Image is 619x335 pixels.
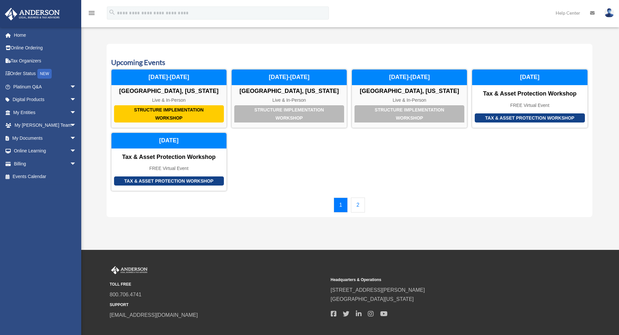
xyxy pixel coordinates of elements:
[111,69,227,128] a: Structure Implementation Workshop [GEOGRAPHIC_DATA], [US_STATE] Live & In-Person [DATE]-[DATE]
[5,67,86,81] a: Order StatusNEW
[472,70,587,85] div: [DATE]
[232,70,347,85] div: [DATE]-[DATE]
[37,69,52,79] div: NEW
[3,8,62,20] img: Anderson Advisors Platinum Portal
[70,119,83,132] span: arrow_drop_down
[114,176,224,186] div: Tax & Asset Protection Workshop
[232,88,347,95] div: [GEOGRAPHIC_DATA], [US_STATE]
[472,69,587,128] a: Tax & Asset Protection Workshop Tax & Asset Protection Workshop FREE Virtual Event [DATE]
[5,93,86,106] a: Digital Productsarrow_drop_down
[110,266,149,275] img: Anderson Advisors Platinum Portal
[70,132,83,145] span: arrow_drop_down
[70,145,83,158] span: arrow_drop_down
[5,157,86,170] a: Billingarrow_drop_down
[355,105,464,122] div: Structure Implementation Workshop
[110,312,198,318] a: [EMAIL_ADDRESS][DOMAIN_NAME]
[111,154,226,161] div: Tax & Asset Protection Workshop
[111,88,226,95] div: [GEOGRAPHIC_DATA], [US_STATE]
[472,90,587,97] div: Tax & Asset Protection Workshop
[111,58,588,68] h3: Upcoming Events
[352,88,467,95] div: [GEOGRAPHIC_DATA], [US_STATE]
[88,9,96,17] i: menu
[110,302,326,308] small: SUPPORT
[351,198,365,213] a: 2
[111,133,227,191] a: Tax & Asset Protection Workshop Tax & Asset Protection Workshop FREE Virtual Event [DATE]
[352,97,467,103] div: Live & In-Person
[111,70,226,85] div: [DATE]-[DATE]
[111,133,226,148] div: [DATE]
[109,9,116,16] i: search
[334,198,348,213] a: 1
[5,119,86,132] a: My [PERSON_NAME] Teamarrow_drop_down
[232,97,347,103] div: Live & In-Person
[70,157,83,171] span: arrow_drop_down
[5,106,86,119] a: My Entitiesarrow_drop_down
[114,105,224,122] div: Structure Implementation Workshop
[110,292,142,297] a: 800.706.4741
[234,105,344,122] div: Structure Implementation Workshop
[70,106,83,119] span: arrow_drop_down
[110,281,326,288] small: TOLL FREE
[472,103,587,108] div: FREE Virtual Event
[5,42,86,55] a: Online Ordering
[5,29,86,42] a: Home
[5,170,83,183] a: Events Calendar
[475,113,585,123] div: Tax & Asset Protection Workshop
[111,166,226,171] div: FREE Virtual Event
[231,69,347,128] a: Structure Implementation Workshop [GEOGRAPHIC_DATA], [US_STATE] Live & In-Person [DATE]-[DATE]
[5,54,86,67] a: Tax Organizers
[352,70,467,85] div: [DATE]-[DATE]
[70,80,83,94] span: arrow_drop_down
[111,97,226,103] div: Live & In-Person
[352,69,467,128] a: Structure Implementation Workshop [GEOGRAPHIC_DATA], [US_STATE] Live & In-Person [DATE]-[DATE]
[331,287,425,293] a: [STREET_ADDRESS][PERSON_NAME]
[331,296,414,302] a: [GEOGRAPHIC_DATA][US_STATE]
[5,80,86,93] a: Platinum Q&Aarrow_drop_down
[5,145,86,158] a: Online Learningarrow_drop_down
[88,11,96,17] a: menu
[70,93,83,107] span: arrow_drop_down
[331,277,547,283] small: Headquarters & Operations
[5,132,86,145] a: My Documentsarrow_drop_down
[604,8,614,18] img: User Pic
